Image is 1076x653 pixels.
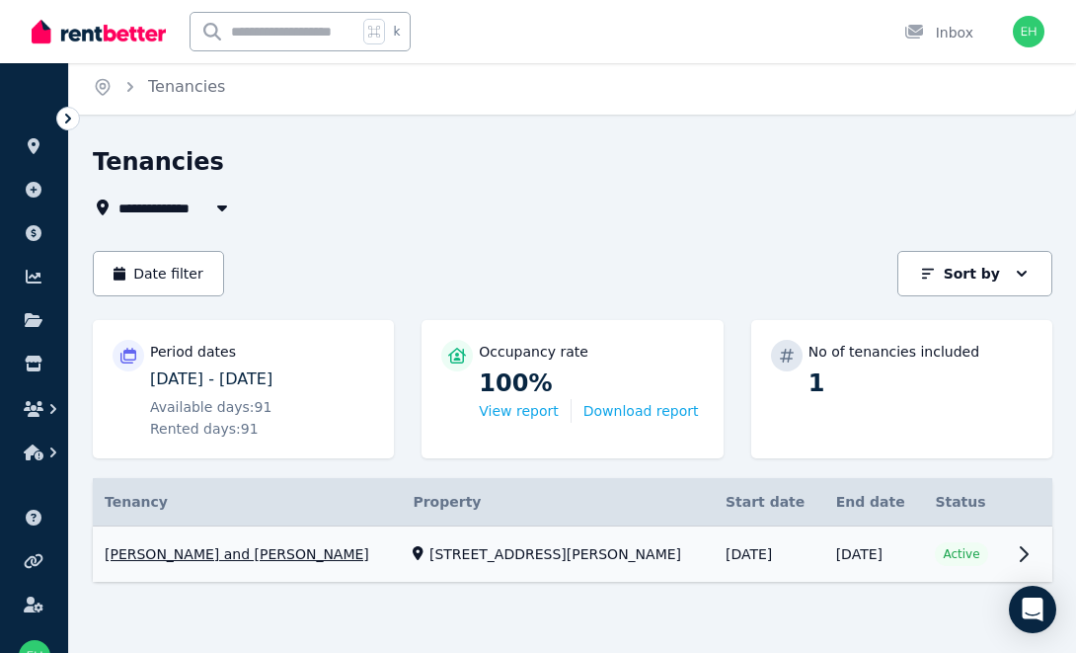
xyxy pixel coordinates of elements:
div: Inbox [904,23,973,42]
img: Emilien and Lauren [1013,16,1044,47]
p: Occupancy rate [479,342,588,362]
th: Property [401,478,714,527]
img: RentBetter [32,17,166,46]
button: Download report [583,401,699,421]
span: Rented days: 91 [150,419,259,439]
p: 100% [479,367,703,399]
button: Date filter [93,251,224,296]
p: No of tenancies included [808,342,979,362]
th: End date [824,478,924,527]
button: Sort by [897,251,1052,296]
p: [DATE] - [DATE] [150,367,374,391]
p: Period dates [150,342,236,362]
span: Tenancies [148,75,225,99]
span: k [393,24,400,40]
a: View details for Jessica and Jay Williams [93,527,1052,583]
button: View report [479,401,558,421]
th: Status [923,478,1005,527]
th: Start date [714,478,824,527]
div: Open Intercom Messenger [1009,586,1056,633]
h1: Tenancies [93,146,224,178]
span: Tenancy [105,492,168,512]
p: 1 [808,367,1033,399]
span: Available days: 91 [150,397,271,417]
nav: Breadcrumb [69,59,249,115]
p: Sort by [944,264,1000,284]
